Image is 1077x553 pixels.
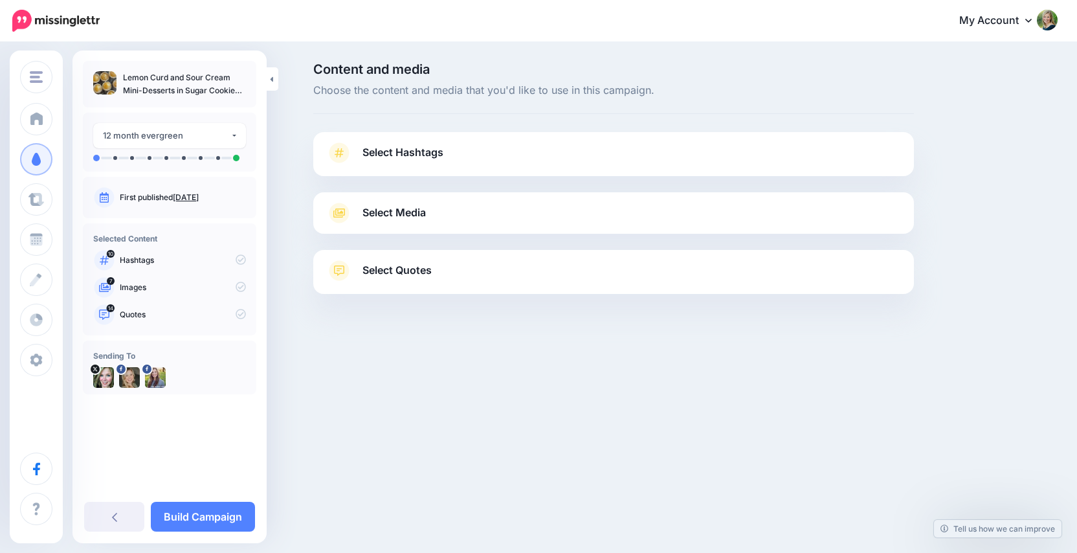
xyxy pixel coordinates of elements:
[120,309,246,321] p: Quotes
[93,367,114,388] img: Cidu7iYM-6280.jpg
[30,71,43,83] img: menu.png
[326,203,901,223] a: Select Media
[362,204,426,221] span: Select Media
[107,277,115,285] span: 7
[107,250,115,258] span: 10
[173,192,199,202] a: [DATE]
[93,123,246,148] button: 12 month evergreen
[326,260,901,294] a: Select Quotes
[93,71,117,95] img: a39dbf7b455cbd3659c8b47e2d4de494_thumb.jpg
[119,367,140,388] img: 293190005_567225781732108_4255238551469198132_n-bsa109236.jpg
[107,304,115,312] span: 14
[120,254,246,266] p: Hashtags
[326,142,901,176] a: Select Hashtags
[313,63,914,76] span: Content and media
[93,351,246,361] h4: Sending To
[362,262,432,279] span: Select Quotes
[946,5,1058,37] a: My Account
[313,82,914,99] span: Choose the content and media that you'd like to use in this campaign.
[123,71,246,97] p: Lemon Curd and Sour Cream Mini-Desserts in Sugar Cookie Cups
[120,282,246,293] p: Images
[145,367,166,388] img: 148275965_268396234649312_50210864477919784_n-bsa145185.jpg
[120,192,246,203] p: First published
[934,520,1061,537] a: Tell us how we can improve
[12,10,100,32] img: Missinglettr
[93,234,246,243] h4: Selected Content
[362,144,443,161] span: Select Hashtags
[103,128,230,143] div: 12 month evergreen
